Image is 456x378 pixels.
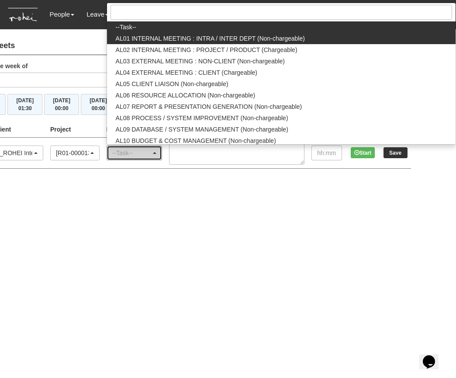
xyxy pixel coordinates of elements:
[419,343,447,369] iframe: chat widget
[86,4,109,24] a: Leave
[116,80,228,88] span: AL05 CLIENT LIAISON (Non-chargeable)
[103,121,166,138] th: Project Task
[18,105,32,111] span: 01:30
[116,125,288,134] span: AL09 DATABASE / SYSTEM MANAGEMENT (Non-chargeable)
[50,146,100,160] button: [R01-000013] Project Management
[92,105,105,111] span: 00:00
[55,105,69,111] span: 00:00
[7,94,42,115] button: [DATE]01:30
[56,149,89,157] div: [R01-000013] Project Management
[47,121,103,138] th: Project
[81,94,116,115] button: [DATE]00:00
[116,136,276,145] span: AL10 BUDGET & COST MANAGEMENT (Non-chargeable)
[44,94,79,115] button: [DATE]00:00
[116,34,305,43] span: AL01 INTERNAL MEETING : INTRA / INTER DEPT (Non-chargeable)
[116,102,302,111] span: AL07 REPORT & PRESENTATION GENERATION (Non-chargeable)
[311,146,342,160] input: hh:mm
[111,5,452,20] input: Search
[116,57,285,66] span: AL03 EXTERNAL MEETING : NON-CLIENT (Non-chargeable)
[116,23,136,31] span: --Task--
[116,114,288,122] span: AL08 PROCESS / SYSTEM IMPROVEMENT (Non-chargeable)
[116,45,297,54] span: AL02 INTERNAL MEETING : PROJECT / PRODUCT (Chargeable)
[116,68,257,77] span: AL04 EXTERNAL MEETING : CLIENT (Chargeable)
[107,146,162,160] button: --Task--
[112,149,152,157] div: --Task--
[383,147,408,158] input: Save
[116,91,256,100] span: AL06 RESOURCE ALLOCATION (Non-chargeable)
[351,147,375,158] button: Start
[49,4,74,24] a: People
